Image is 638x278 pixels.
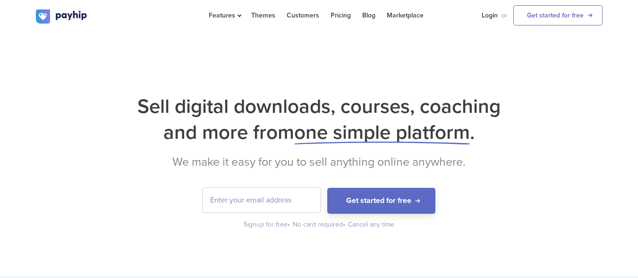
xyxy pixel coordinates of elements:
span: • [343,220,345,228]
button: Get started for free [327,188,435,214]
span: . [470,120,475,144]
h2: We make it easy for you to sell anything online anywhere. [36,155,603,169]
span: Features [209,11,240,19]
h1: Sell digital downloads, courses, coaching and more from [36,93,603,145]
a: Get started for free [513,5,603,25]
div: No card required [293,220,346,229]
input: Enter your email address [203,188,321,212]
span: • [288,220,290,228]
img: logo.svg [36,9,88,24]
div: Signup for free [244,220,291,229]
div: Cancel any time [348,220,394,229]
span: one simple platform [294,120,470,144]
